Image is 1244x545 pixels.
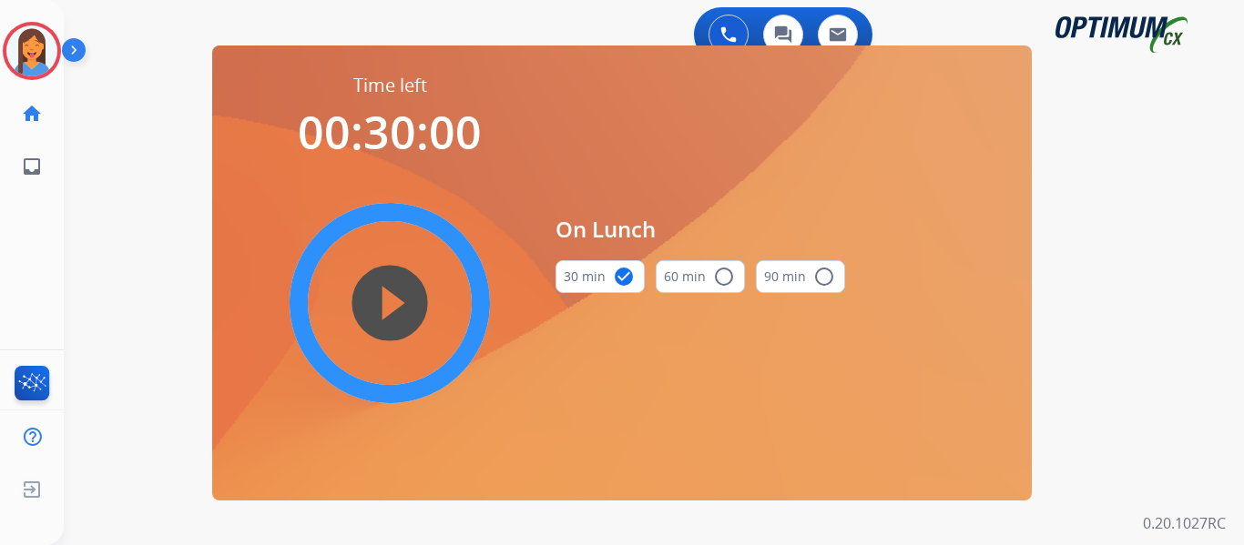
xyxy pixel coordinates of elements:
button: 90 min [756,260,845,293]
button: 30 min [556,260,645,293]
span: Time left [353,73,427,98]
p: 0.20.1027RC [1143,512,1226,534]
img: avatar [6,25,57,76]
mat-icon: play_circle_filled [379,292,401,314]
span: On Lunch [556,213,845,246]
mat-icon: check_circle [613,266,635,288]
mat-icon: radio_button_unchecked [713,266,735,288]
span: 00:30:00 [298,101,482,163]
mat-icon: inbox [21,156,43,177]
button: 60 min [656,260,745,293]
mat-icon: radio_button_unchecked [813,266,835,288]
mat-icon: home [21,103,43,125]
